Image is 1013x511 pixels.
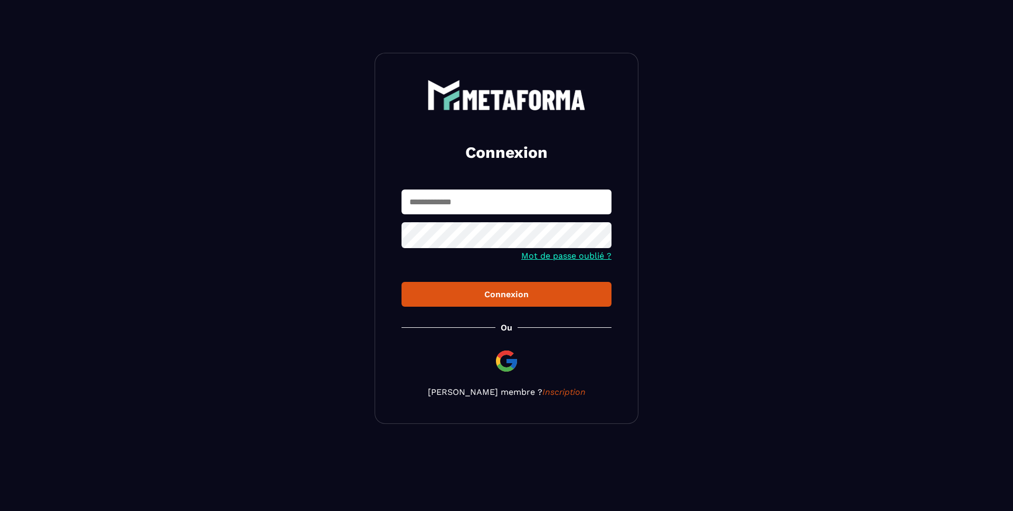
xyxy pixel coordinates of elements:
[414,142,599,163] h2: Connexion
[501,323,512,333] p: Ou
[542,387,586,397] a: Inscription
[427,80,586,110] img: logo
[402,282,611,307] button: Connexion
[402,387,611,397] p: [PERSON_NAME] membre ?
[494,348,519,374] img: google
[410,289,603,299] div: Connexion
[402,80,611,110] a: logo
[521,251,611,261] a: Mot de passe oublié ?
